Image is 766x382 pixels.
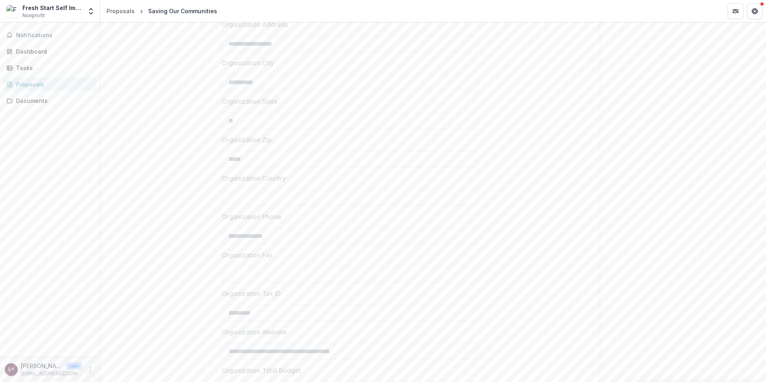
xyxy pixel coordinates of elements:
div: Saving Our Communities [148,7,217,15]
p: Organization Phone [222,212,281,221]
img: Fresh Start Self Improvement Center Inc. [6,5,19,18]
a: Tasks [3,61,97,74]
div: Lester Gillespie <lestergillespie@yahoo.com> [8,367,14,372]
button: Partners [728,3,744,19]
button: Open entity switcher [85,3,97,19]
a: Proposals [103,5,138,17]
div: Tasks [16,64,90,72]
div: Fresh Start Self Improvement Center Inc. [22,4,82,12]
button: Get Help [747,3,763,19]
button: More [85,365,95,374]
a: Dashboard [3,45,97,58]
div: Proposals [16,80,90,88]
div: Dashboard [16,47,90,56]
span: Notifications [16,32,93,39]
p: Organization Zip [222,135,272,145]
div: Proposals [107,7,135,15]
p: Organization Fax [222,250,273,260]
p: Organization Country [222,173,286,183]
p: Organization City [222,58,274,68]
span: Nonprofit [22,12,45,19]
p: [PERSON_NAME] <[EMAIL_ADDRESS][DOMAIN_NAME]> [21,362,62,370]
button: Notifications [3,29,97,42]
div: Documents [16,97,90,105]
p: Organization Tax ID [222,289,281,298]
p: Organization Address [222,20,288,29]
p: Organization Website [222,327,287,337]
a: Proposals [3,78,97,91]
p: Organization State [222,97,278,106]
p: Organization Total Budget [222,366,301,375]
p: User [66,362,82,370]
p: [EMAIL_ADDRESS][DOMAIN_NAME] [21,370,82,377]
nav: breadcrumb [103,5,220,17]
a: Documents [3,94,97,107]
